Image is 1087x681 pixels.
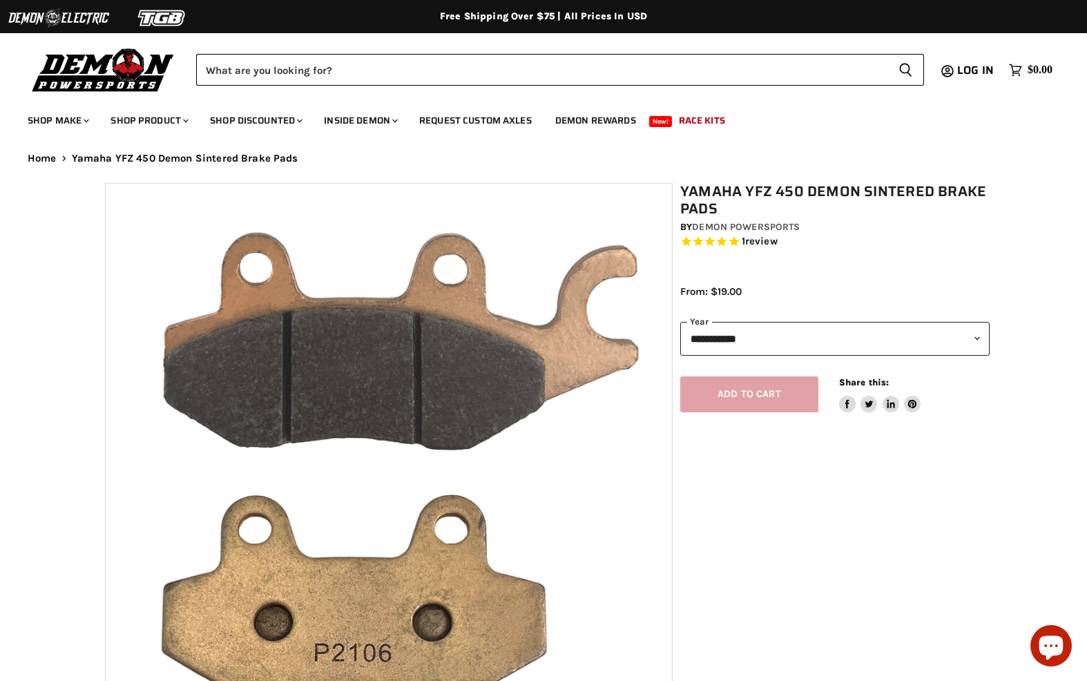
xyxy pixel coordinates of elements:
[1026,625,1076,670] inbox-online-store-chat: Shopify online store chat
[7,5,110,31] img: Demon Electric Logo 2
[887,54,924,86] button: Search
[110,5,214,31] img: TGB Logo 2
[17,101,1049,135] ul: Main menu
[680,322,990,356] select: year
[680,285,742,298] span: From: $19.00
[680,183,990,218] h1: Yamaha YFZ 450 Demon Sintered Brake Pads
[745,236,778,248] span: review
[692,221,800,233] a: Demon Powersports
[72,153,298,164] span: Yamaha YFZ 450 Demon Sintered Brake Pads
[17,106,97,135] a: Shop Make
[680,220,990,235] div: by
[649,116,673,127] span: New!
[196,54,887,86] input: Search
[314,106,406,135] a: Inside Demon
[28,45,179,94] img: Demon Powersports
[1002,60,1059,80] a: $0.00
[545,106,646,135] a: Demon Rewards
[957,61,994,79] span: Log in
[668,106,735,135] a: Race Kits
[742,236,778,248] span: 1 reviews
[680,235,990,249] span: Rated 5.0 out of 5 stars 1 reviews
[409,106,542,135] a: Request Custom Axles
[200,106,311,135] a: Shop Discounted
[28,153,57,164] a: Home
[839,376,921,413] aside: Share this:
[1028,64,1052,77] span: $0.00
[839,377,889,387] span: Share this:
[951,64,1002,77] a: Log in
[100,106,197,135] a: Shop Product
[196,54,924,86] form: Product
